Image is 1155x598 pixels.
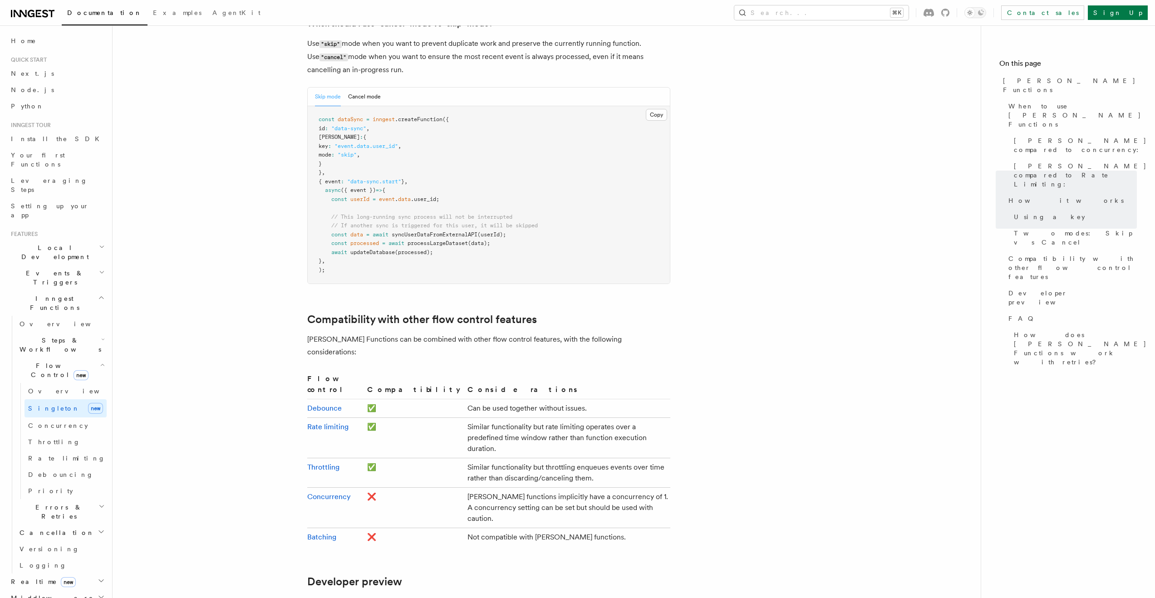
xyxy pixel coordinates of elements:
td: Similar functionality but throttling enqueues events over time rather than discarding/canceling t... [464,458,670,488]
a: Your first Functions [7,147,107,172]
span: Inngest tour [7,122,51,129]
span: Leveraging Steps [11,177,88,193]
a: Python [7,98,107,114]
a: Throttling [307,463,339,471]
button: Copy [646,109,667,121]
span: = [366,231,369,238]
span: .user_id; [411,196,439,202]
span: ({ event }) [341,187,376,193]
a: FAQ [1005,310,1137,327]
span: = [382,240,385,246]
span: Events & Triggers [7,269,99,287]
span: Local Development [7,243,99,261]
span: Next.js [11,70,54,77]
span: Python [11,103,44,110]
span: "skip" [338,152,357,158]
span: , [366,125,369,132]
a: Compatibility with other flow control features [307,313,537,326]
span: : [328,143,331,149]
span: Flow Control [16,361,100,379]
span: ({ [442,116,449,123]
span: Features [7,230,38,238]
button: Events & Triggers [7,265,107,290]
code: "skip" [319,40,342,48]
a: When to use [PERSON_NAME] Functions [1005,98,1137,132]
span: Node.js [11,86,54,93]
span: await [388,240,404,246]
td: ❌ [364,528,464,547]
a: Rate limiting [307,422,349,431]
a: Compatibility with other flow control features [1005,250,1137,285]
a: Overview [25,383,107,399]
span: [PERSON_NAME] compared to Rate Limiting: [1014,162,1147,189]
button: Cancellation [16,524,107,541]
span: } [319,169,322,176]
span: Two modes: Skip vs Cancel [1014,229,1137,247]
span: Overview [20,320,113,328]
p: Use mode when you want to prevent duplicate work and preserve the currently running function. Use... [307,37,670,76]
span: Overview [28,387,122,395]
span: const [331,240,347,246]
span: updateDatabase [350,249,395,255]
span: When to use [PERSON_NAME] Functions [1008,102,1141,129]
span: : [331,152,334,158]
span: Realtime [7,577,76,586]
a: Singletonnew [25,399,107,417]
button: Realtimenew [7,573,107,590]
span: } [319,161,322,167]
span: ); [319,267,325,273]
span: (data); [468,240,490,246]
a: AgentKit [207,3,266,25]
th: Compatibility [364,373,464,399]
a: Debouncing [25,466,107,483]
span: Inngest Functions [7,294,98,312]
a: Setting up your app [7,198,107,223]
span: = [373,196,376,202]
th: Considerations [464,373,670,399]
span: : [325,125,328,132]
span: } [319,258,322,264]
span: Install the SDK [11,135,105,142]
a: Documentation [62,3,147,25]
span: async [325,187,341,193]
span: .createFunction [395,116,442,123]
a: Node.js [7,82,107,98]
a: How does [PERSON_NAME] Functions work with retries? [1010,327,1137,370]
span: Versioning [20,545,79,553]
span: processLargeDataset [408,240,468,246]
span: Examples [153,9,202,16]
a: Concurrency [25,417,107,434]
span: key [319,143,328,149]
span: , [357,152,360,158]
a: [PERSON_NAME] compared to Rate Limiting: [1010,158,1137,192]
a: Priority [25,483,107,499]
span: Rate limiting [28,455,105,462]
span: mode [319,152,331,158]
span: userId [350,196,369,202]
span: "data-sync.start" [347,178,401,185]
span: , [404,178,408,185]
span: [PERSON_NAME] Functions [1003,76,1137,94]
code: "cancel" [319,54,348,61]
span: Errors & Retries [16,503,98,521]
span: Concurrency [28,422,88,429]
td: ❌ [364,488,464,528]
span: new [88,403,103,414]
span: Cancellation [16,528,94,537]
a: Developer preview [1005,285,1137,310]
span: Throttling [28,438,80,446]
span: processed [350,240,379,246]
span: new [61,577,76,587]
span: , [322,258,325,264]
a: Two modes: Skip vs Cancel [1010,225,1137,250]
span: Priority [28,487,73,495]
a: Leveraging Steps [7,172,107,198]
td: Can be used together without issues. [464,399,670,418]
span: await [373,231,388,238]
button: Inngest Functions [7,290,107,316]
span: Home [11,36,36,45]
a: How it works [1005,192,1137,209]
span: => [376,187,382,193]
td: ✅ [364,418,464,458]
div: Inngest Functions [7,316,107,573]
